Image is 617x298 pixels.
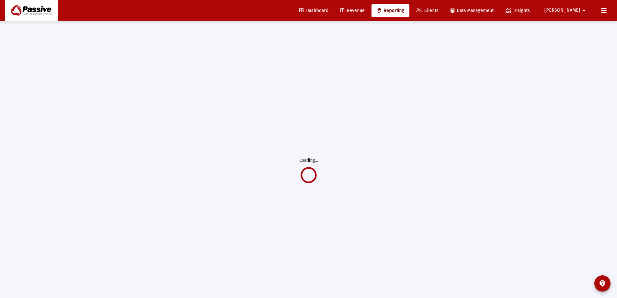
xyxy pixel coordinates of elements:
[537,4,596,17] button: [PERSON_NAME]
[451,8,494,13] span: Data Management
[377,8,404,13] span: Reporting
[580,4,588,17] mat-icon: arrow_drop_down
[544,8,580,13] span: [PERSON_NAME]
[445,4,499,17] a: Data Management
[416,8,439,13] span: Clients
[335,4,370,17] a: Revenue
[299,8,328,13] span: Dashboard
[371,4,409,17] a: Reporting
[294,4,334,17] a: Dashboard
[10,4,53,17] img: Dashboard
[599,280,606,287] mat-icon: contact_support
[411,4,444,17] a: Clients
[506,8,530,13] span: Insights
[340,8,365,13] span: Revenue
[500,4,535,17] a: Insights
